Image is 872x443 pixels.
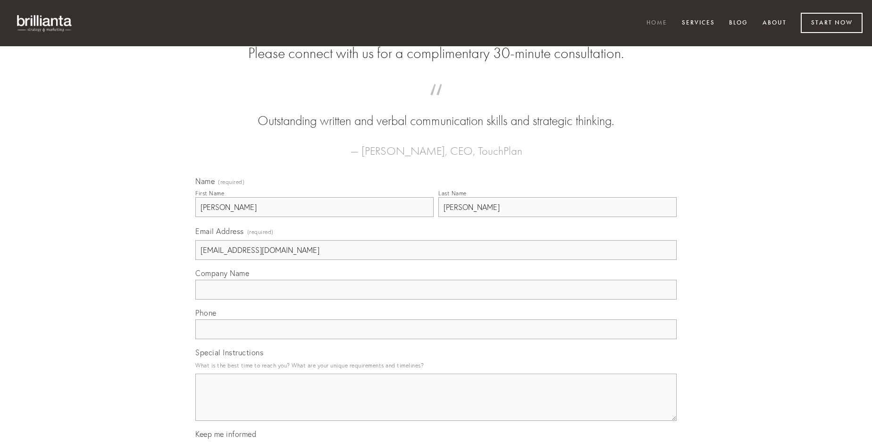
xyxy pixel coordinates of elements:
[801,13,863,33] a: Start Now
[195,226,244,236] span: Email Address
[210,93,662,112] span: “
[195,190,224,197] div: First Name
[9,9,80,37] img: brillianta - research, strategy, marketing
[210,93,662,130] blockquote: Outstanding written and verbal communication skills and strategic thinking.
[195,308,217,318] span: Phone
[218,179,244,185] span: (required)
[195,348,263,357] span: Special Instructions
[195,359,677,372] p: What is the best time to reach you? What are your unique requirements and timelines?
[247,226,274,238] span: (required)
[195,429,256,439] span: Keep me informed
[723,16,754,31] a: Blog
[438,190,467,197] div: Last Name
[210,130,662,160] figcaption: — [PERSON_NAME], CEO, TouchPlan
[756,16,793,31] a: About
[640,16,673,31] a: Home
[195,44,677,62] h2: Please connect with us for a complimentary 30-minute consultation.
[676,16,721,31] a: Services
[195,268,249,278] span: Company Name
[195,176,215,186] span: Name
